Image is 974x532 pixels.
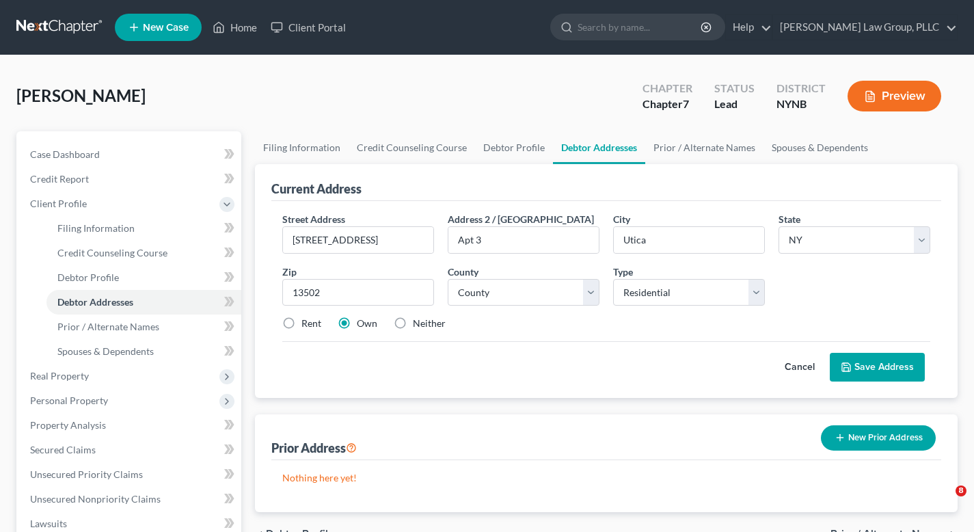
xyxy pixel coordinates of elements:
[283,227,433,253] input: Enter street address
[255,131,349,164] a: Filing Information
[30,444,96,455] span: Secured Claims
[848,81,941,111] button: Preview
[763,131,876,164] a: Spouses & Dependents
[645,131,763,164] a: Prior / Alternate Names
[714,81,755,96] div: Status
[264,15,353,40] a: Client Portal
[613,265,633,279] label: Type
[46,216,241,241] a: Filing Information
[46,265,241,290] a: Debtor Profile
[30,395,108,406] span: Personal Property
[57,222,135,234] span: Filing Information
[770,354,830,381] button: Cancel
[830,353,925,382] button: Save Address
[821,425,936,451] button: New Prior Address
[57,345,154,357] span: Spouses & Dependents
[19,142,241,167] a: Case Dashboard
[30,468,143,480] span: Unsecured Priority Claims
[553,131,645,164] a: Debtor Addresses
[928,486,960,518] iframe: Intercom live chat
[30,493,161,505] span: Unsecured Nonpriority Claims
[282,471,930,485] p: Nothing here yet!
[282,266,297,278] span: Zip
[614,227,764,253] input: Enter city...
[30,419,106,431] span: Property Analysis
[143,23,189,33] span: New Case
[30,518,67,529] span: Lawsuits
[282,213,345,225] span: Street Address
[206,15,264,40] a: Home
[726,15,772,40] a: Help
[46,241,241,265] a: Credit Counseling Course
[19,167,241,191] a: Credit Report
[714,96,755,112] div: Lead
[57,271,119,283] span: Debtor Profile
[19,487,241,511] a: Unsecured Nonpriority Claims
[271,440,357,456] div: Prior Address
[413,317,446,330] label: Neither
[46,315,241,339] a: Prior / Alternate Names
[475,131,553,164] a: Debtor Profile
[46,290,241,315] a: Debtor Addresses
[19,462,241,487] a: Unsecured Priority Claims
[271,181,362,197] div: Current Address
[357,317,377,330] label: Own
[16,85,146,105] span: [PERSON_NAME]
[773,15,957,40] a: [PERSON_NAME] Law Group, PLLC
[30,370,89,382] span: Real Property
[19,438,241,462] a: Secured Claims
[301,317,321,330] label: Rent
[776,81,826,96] div: District
[448,212,594,226] label: Address 2 / [GEOGRAPHIC_DATA]
[613,213,630,225] span: City
[57,321,159,332] span: Prior / Alternate Names
[578,14,703,40] input: Search by name...
[57,247,167,258] span: Credit Counseling Course
[776,96,826,112] div: NYNB
[956,486,966,496] span: 8
[30,148,100,160] span: Case Dashboard
[282,279,434,306] input: XXXXX
[46,339,241,364] a: Spouses & Dependents
[349,131,475,164] a: Credit Counseling Course
[19,413,241,438] a: Property Analysis
[642,96,692,112] div: Chapter
[448,227,599,253] input: --
[642,81,692,96] div: Chapter
[683,97,689,110] span: 7
[30,173,89,185] span: Credit Report
[779,213,800,225] span: State
[448,266,478,278] span: County
[57,296,133,308] span: Debtor Addresses
[30,198,87,209] span: Client Profile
